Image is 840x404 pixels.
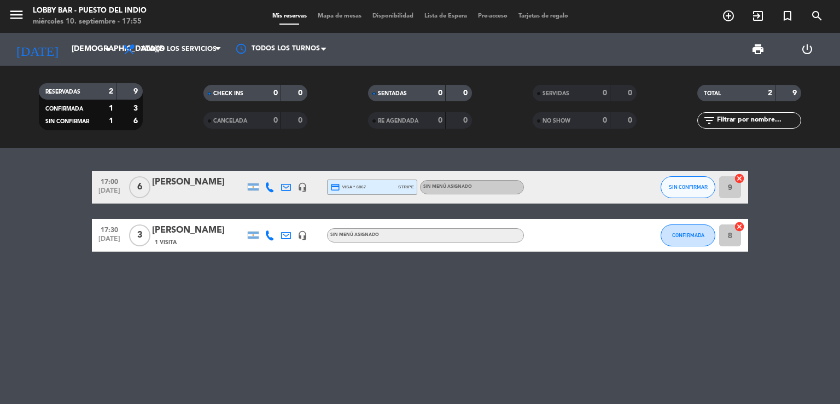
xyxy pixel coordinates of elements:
[109,88,113,95] strong: 2
[312,13,367,19] span: Mapa de mesas
[102,43,115,56] i: arrow_drop_down
[672,232,704,238] span: CONFIRMADA
[330,182,366,192] span: visa * 6867
[734,221,745,232] i: cancel
[628,117,634,124] strong: 0
[703,114,716,127] i: filter_list
[141,45,217,53] span: Todos los servicios
[768,89,772,97] strong: 2
[213,118,247,124] span: CANCELADA
[133,117,140,125] strong: 6
[810,9,824,22] i: search
[669,184,708,190] span: SIN CONFIRMAR
[45,89,80,95] span: RESERVADAS
[330,182,340,192] i: credit_card
[109,117,113,125] strong: 1
[96,223,123,235] span: 17:30
[438,89,442,97] strong: 0
[722,9,735,22] i: add_circle_outline
[155,238,177,247] span: 1 Visita
[297,182,307,192] i: headset_mic
[781,9,794,22] i: turned_in_not
[751,9,765,22] i: exit_to_app
[661,176,715,198] button: SIN CONFIRMAR
[45,106,83,112] span: CONFIRMADA
[129,224,150,246] span: 3
[419,13,472,19] span: Lista de Espera
[603,89,607,97] strong: 0
[398,183,414,191] span: stripe
[330,233,379,237] span: Sin menú asignado
[109,105,113,112] strong: 1
[298,117,305,124] strong: 0
[378,118,418,124] span: RE AGENDADA
[96,175,123,187] span: 17:00
[513,13,574,19] span: Tarjetas de regalo
[8,7,25,27] button: menu
[423,184,472,189] span: Sin menú asignado
[33,5,147,16] div: Lobby Bar - Puesto del Indio
[472,13,513,19] span: Pre-acceso
[542,91,569,96] span: SERVIDAS
[273,89,278,97] strong: 0
[213,91,243,96] span: CHECK INS
[298,89,305,97] strong: 0
[152,175,245,189] div: [PERSON_NAME]
[273,117,278,124] strong: 0
[297,230,307,240] i: headset_mic
[8,37,66,61] i: [DATE]
[661,224,715,246] button: CONFIRMADA
[45,119,89,124] span: SIN CONFIRMAR
[133,105,140,112] strong: 3
[542,118,570,124] span: NO SHOW
[96,187,123,200] span: [DATE]
[716,114,801,126] input: Filtrar por nombre...
[438,117,442,124] strong: 0
[783,33,832,66] div: LOG OUT
[463,117,470,124] strong: 0
[8,7,25,23] i: menu
[129,176,150,198] span: 6
[33,16,147,27] div: miércoles 10. septiembre - 17:55
[152,223,245,238] div: [PERSON_NAME]
[792,89,799,97] strong: 9
[367,13,419,19] span: Disponibilidad
[628,89,634,97] strong: 0
[463,89,470,97] strong: 0
[267,13,312,19] span: Mis reservas
[96,235,123,248] span: [DATE]
[801,43,814,56] i: power_settings_new
[751,43,765,56] span: print
[603,117,607,124] strong: 0
[133,88,140,95] strong: 9
[378,91,407,96] span: SENTADAS
[704,91,721,96] span: TOTAL
[734,173,745,184] i: cancel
